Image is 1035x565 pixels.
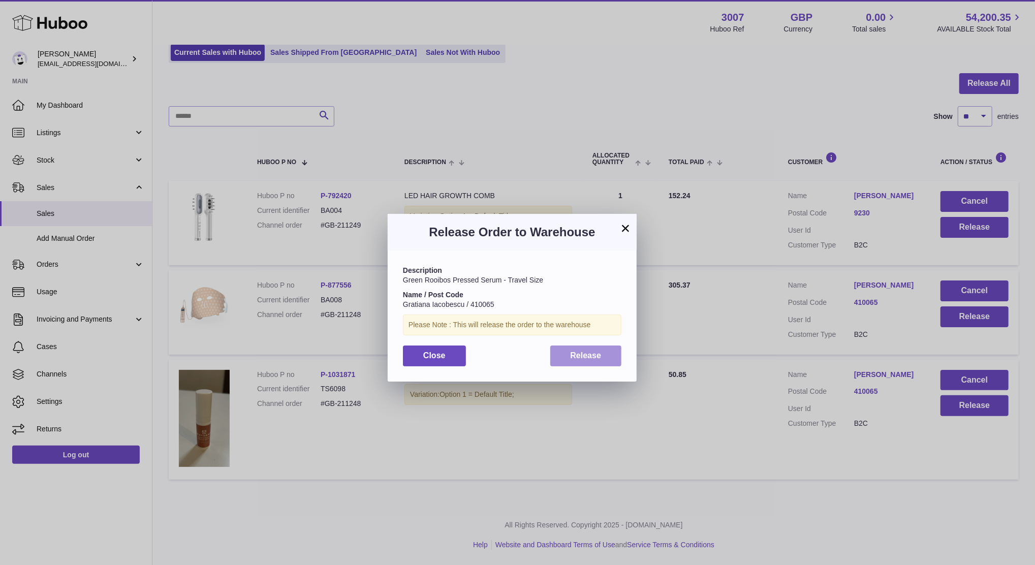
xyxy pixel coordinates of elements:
[403,315,621,335] div: Please Note : This will release the order to the warehouse
[403,346,466,366] button: Close
[403,266,442,274] strong: Description
[403,300,494,308] span: Gratiana Iacobescu / 410065
[571,351,602,360] span: Release
[403,224,621,240] h3: Release Order to Warehouse
[423,351,446,360] span: Close
[619,222,632,234] button: ×
[550,346,622,366] button: Release
[403,276,543,284] span: Green Rooibos Pressed Serum - Travel Size
[403,291,463,299] strong: Name / Post Code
